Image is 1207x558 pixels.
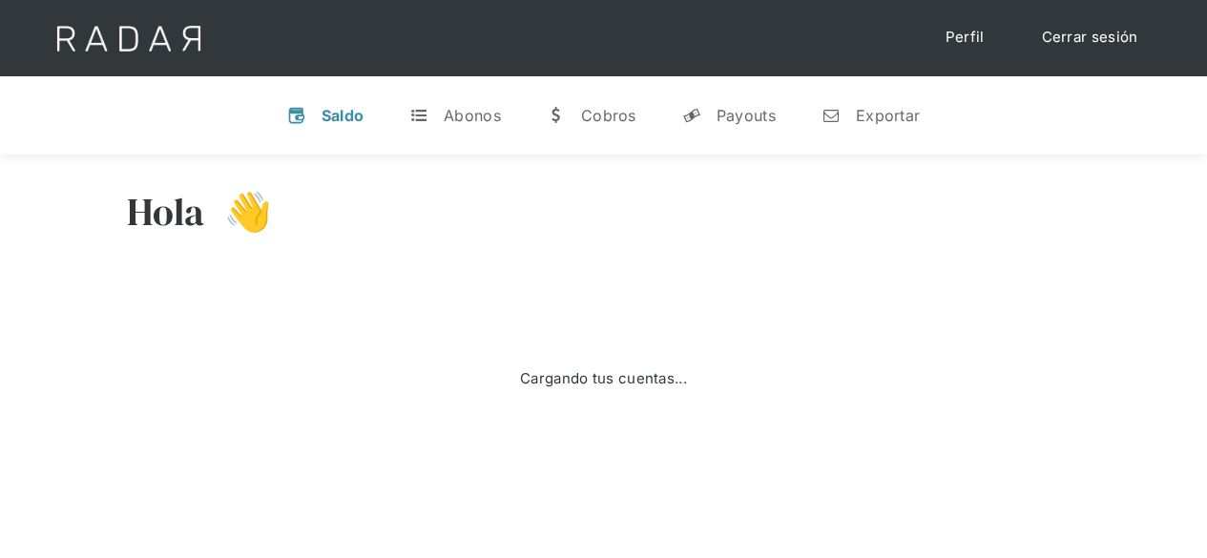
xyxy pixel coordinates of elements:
[547,106,566,125] div: w
[127,188,205,236] h3: Hola
[205,188,272,236] h3: 👋
[444,106,501,125] div: Abonos
[287,106,306,125] div: v
[856,106,920,125] div: Exportar
[926,19,1004,56] a: Perfil
[822,106,841,125] div: n
[409,106,428,125] div: t
[1023,19,1157,56] a: Cerrar sesión
[322,106,364,125] div: Saldo
[520,368,687,390] div: Cargando tus cuentas...
[581,106,636,125] div: Cobros
[717,106,776,125] div: Payouts
[682,106,701,125] div: y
